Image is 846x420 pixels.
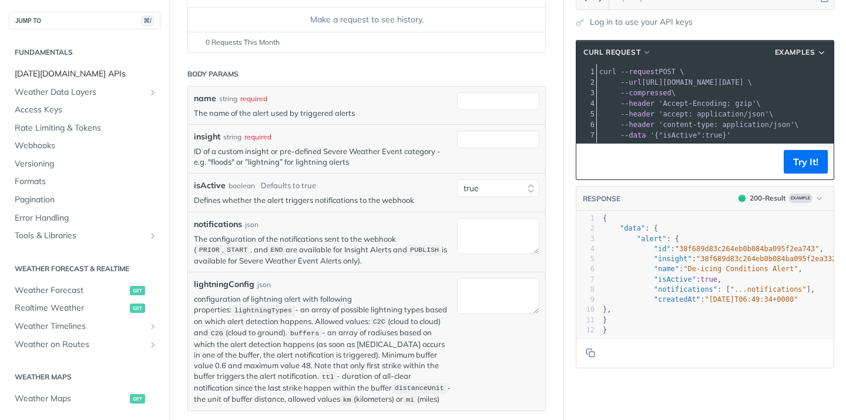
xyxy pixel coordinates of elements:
div: json [245,219,258,230]
a: Weather Forecastget [9,282,160,299]
span: : , [603,275,721,284]
span: : [ ], [603,285,815,294]
div: 3 [576,234,595,244]
span: : , [603,255,845,263]
span: Error Handling [15,212,157,224]
span: "notifications" [654,285,717,294]
a: Versioning [9,155,160,173]
span: --header [620,110,654,118]
span: "De-icing Conditions Alert" [683,265,798,273]
label: isActive [194,179,226,192]
span: Examples [775,47,815,58]
span: "...notifications" [730,285,807,294]
span: C2G [211,329,223,338]
span: --data [620,131,646,139]
label: notifications [194,218,242,231]
span: "id" [654,245,671,253]
span: 'content-type: application/json' [659,121,794,129]
span: Tools & Libraries [15,230,145,242]
span: \ [599,110,773,118]
div: 4 [576,98,596,109]
button: Show subpages for Weather on Routes [148,340,157,349]
div: 6 [576,119,596,130]
span: cURL Request [583,47,640,58]
div: 5 [576,254,595,264]
span: Realtime Weather [15,302,127,314]
span: 200 [738,195,746,202]
button: JUMP TO⌘/ [9,12,160,29]
span: get [130,394,145,404]
span: "data" [620,224,645,232]
span: : , [603,245,824,253]
div: 3 [576,88,596,98]
div: 8 [576,285,595,295]
span: \ [599,89,676,97]
div: string [223,132,241,142]
div: 1 [576,66,596,77]
a: Weather Data LayersShow subpages for Weather Data Layers [9,84,160,101]
a: Formats [9,173,160,191]
span: 'accept: application/json' [659,110,769,118]
a: Weather on RoutesShow subpages for Weather on Routes [9,336,160,354]
span: 0 Requests This Month [206,37,280,48]
span: --header [620,121,654,129]
div: 1 [576,214,595,224]
a: Tools & LibrariesShow subpages for Tools & Libraries [9,227,160,245]
span: distanceUnit [395,385,444,393]
span: Weather Timelines [15,321,145,332]
span: Formats [15,176,157,188]
span: '{"isActive":true}' [650,131,731,139]
p: Defines whether the alert triggers notifications to the webhook [194,195,451,205]
button: 200200-ResultExample [733,192,828,204]
p: The configuration of the notifications sent to the webhook ( , , and are available for Insight Al... [194,234,451,266]
a: Weather Mapsget [9,390,160,408]
span: Versioning [15,158,157,170]
button: cURL Request [579,46,656,58]
span: [DATE][DOMAIN_NAME] APIs [15,68,157,80]
span: curl [599,68,616,76]
div: 200 - Result [750,193,786,204]
span: POST \ [599,68,684,76]
a: Access Keys [9,101,160,119]
span: PRIOR [199,246,220,255]
span: START [227,246,247,255]
button: Examples [771,46,831,58]
span: "name" [654,265,679,273]
a: Error Handling [9,209,160,227]
span: lightningTypes [234,306,292,315]
label: lightningConfig [194,278,254,291]
div: required [244,132,271,142]
h2: Weather Maps [9,372,160,382]
span: Rate Limiting & Tokens [15,122,157,134]
div: required [240,94,267,104]
div: json [257,279,271,290]
p: configuration of lightning alert with following properties: - an array of possible lightning type... [194,294,451,405]
div: Defaults to true [261,180,316,192]
span: true [700,275,717,284]
span: }, [603,305,612,314]
span: Example [788,194,813,203]
span: : { [603,235,679,243]
button: Show subpages for Weather Timelines [148,322,157,331]
a: [DATE][DOMAIN_NAME] APIs [9,65,160,83]
div: 7 [576,275,595,285]
span: Weather Forecast [15,285,127,296]
span: Access Keys [15,104,157,116]
span: : [603,295,798,304]
div: 2 [576,77,596,88]
span: 'Accept-Encoding: gzip' [659,99,756,108]
span: "insight" [654,255,692,263]
span: Webhooks [15,140,157,152]
span: km [343,396,351,404]
span: --url [620,78,642,86]
div: boolean [229,181,255,191]
span: get [130,304,145,313]
p: The name of the alert used by triggered alerts [194,108,451,118]
div: 5 [576,109,596,119]
h2: Weather Forecast & realtime [9,264,160,274]
span: ⌘/ [141,16,154,26]
a: Rate Limiting & Tokens [9,119,160,137]
button: Copy to clipboard [582,153,599,171]
div: 6 [576,264,595,274]
span: : , [603,265,803,273]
